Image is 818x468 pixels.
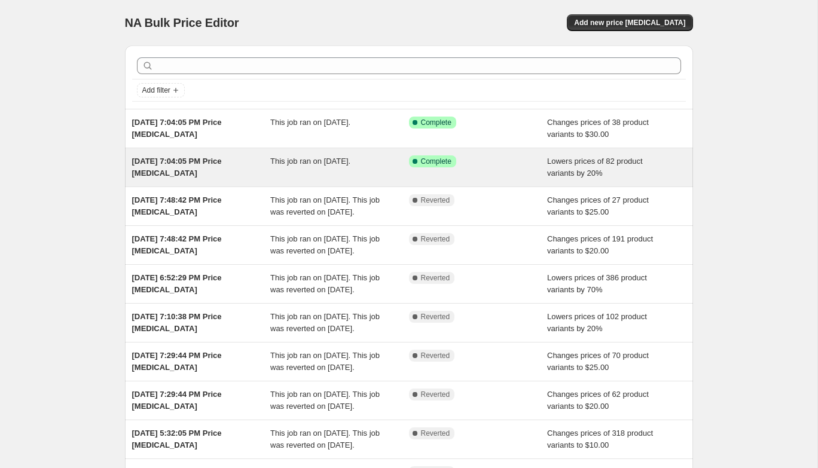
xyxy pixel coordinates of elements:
span: Lowers prices of 82 product variants by 20% [547,157,643,178]
button: Add filter [137,83,185,97]
span: This job ran on [DATE]. This job was reverted on [DATE]. [270,234,380,255]
span: Reverted [421,195,450,205]
span: [DATE] 7:29:44 PM Price [MEDICAL_DATA] [132,390,222,411]
span: Add new price [MEDICAL_DATA] [574,18,685,27]
span: Reverted [421,351,450,360]
span: [DATE] 7:04:05 PM Price [MEDICAL_DATA] [132,118,222,139]
span: Reverted [421,312,450,322]
span: This job ran on [DATE]. This job was reverted on [DATE]. [270,273,380,294]
span: Reverted [421,390,450,399]
span: Complete [421,157,451,166]
span: Reverted [421,429,450,438]
span: This job ran on [DATE]. [270,157,350,166]
span: [DATE] 7:29:44 PM Price [MEDICAL_DATA] [132,351,222,372]
span: This job ran on [DATE]. This job was reverted on [DATE]. [270,312,380,333]
span: [DATE] 7:10:38 PM Price [MEDICAL_DATA] [132,312,222,333]
span: This job ran on [DATE]. This job was reverted on [DATE]. [270,351,380,372]
span: Changes prices of 38 product variants to $30.00 [547,118,649,139]
span: NA Bulk Price Editor [125,16,239,29]
span: [DATE] 6:52:29 PM Price [MEDICAL_DATA] [132,273,222,294]
span: [DATE] 7:48:42 PM Price [MEDICAL_DATA] [132,234,222,255]
span: Add filter [142,85,170,95]
span: This job ran on [DATE]. [270,118,350,127]
span: Complete [421,118,451,127]
span: Reverted [421,273,450,283]
span: [DATE] 7:48:42 PM Price [MEDICAL_DATA] [132,195,222,216]
span: This job ran on [DATE]. This job was reverted on [DATE]. [270,195,380,216]
span: Changes prices of 318 product variants to $10.00 [547,429,653,449]
span: Changes prices of 27 product variants to $25.00 [547,195,649,216]
span: [DATE] 5:32:05 PM Price [MEDICAL_DATA] [132,429,222,449]
span: Changes prices of 70 product variants to $25.00 [547,351,649,372]
span: [DATE] 7:04:05 PM Price [MEDICAL_DATA] [132,157,222,178]
span: Lowers prices of 102 product variants by 20% [547,312,647,333]
span: Changes prices of 62 product variants to $20.00 [547,390,649,411]
span: Lowers prices of 386 product variants by 70% [547,273,647,294]
button: Add new price [MEDICAL_DATA] [567,14,692,31]
span: This job ran on [DATE]. This job was reverted on [DATE]. [270,429,380,449]
span: This job ran on [DATE]. This job was reverted on [DATE]. [270,390,380,411]
span: Reverted [421,234,450,244]
span: Changes prices of 191 product variants to $20.00 [547,234,653,255]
